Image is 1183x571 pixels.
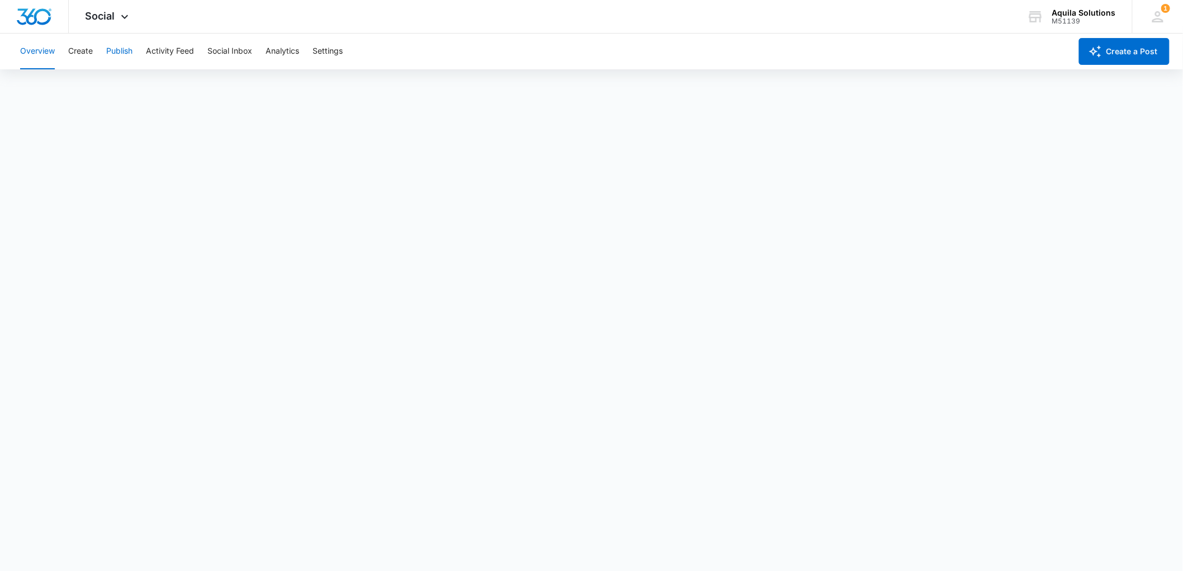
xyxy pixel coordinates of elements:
[1079,38,1170,65] button: Create a Post
[86,10,115,22] span: Social
[1161,4,1170,13] span: 1
[146,34,194,69] button: Activity Feed
[207,34,252,69] button: Social Inbox
[106,34,133,69] button: Publish
[68,34,93,69] button: Create
[313,34,343,69] button: Settings
[1052,8,1116,17] div: account name
[1052,17,1116,25] div: account id
[266,34,299,69] button: Analytics
[20,34,55,69] button: Overview
[1161,4,1170,13] div: notifications count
